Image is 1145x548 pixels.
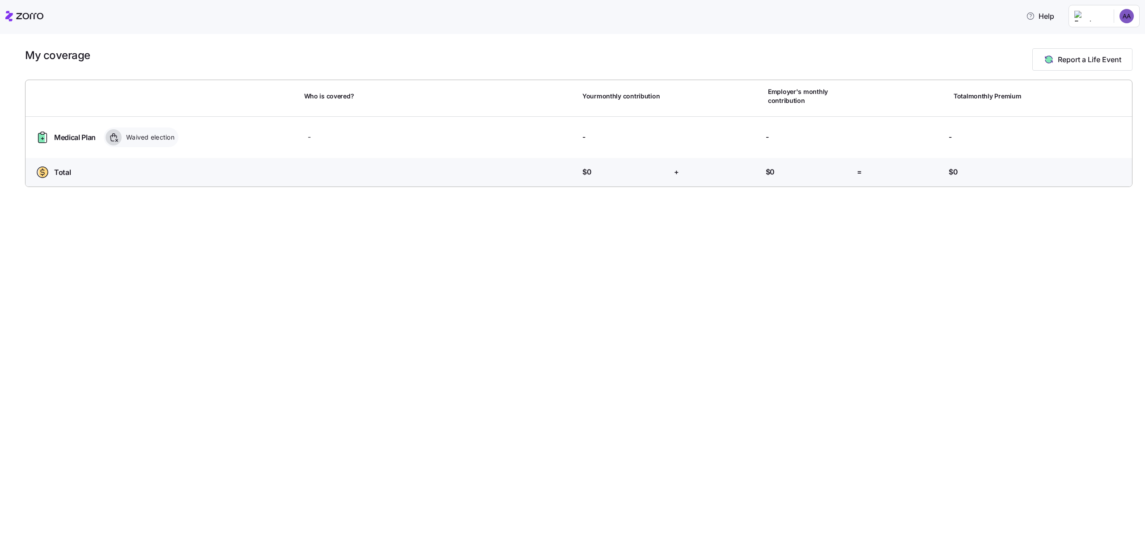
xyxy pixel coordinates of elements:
span: Who is covered? [304,92,354,101]
span: - [582,132,585,143]
span: Report a Life Event [1058,54,1121,65]
span: - [308,132,311,143]
img: 09212804168253c57e3bfecf549ffc4d [1120,9,1134,23]
span: Help [1026,11,1054,21]
span: = [857,166,862,178]
span: - [949,132,952,143]
span: Total [54,167,71,178]
span: Waived election [123,133,174,142]
h1: My coverage [25,48,90,62]
button: Help [1019,7,1061,25]
span: $0 [949,166,958,178]
span: Total monthly Premium [954,92,1021,101]
span: Medical Plan [54,132,96,143]
img: Employer logo [1074,11,1107,21]
span: Employer's monthly contribution [768,87,854,106]
span: + [674,166,679,178]
button: Report a Life Event [1032,48,1132,71]
span: $0 [582,166,591,178]
span: Your monthly contribution [582,92,660,101]
span: $0 [766,166,775,178]
span: - [766,132,769,143]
